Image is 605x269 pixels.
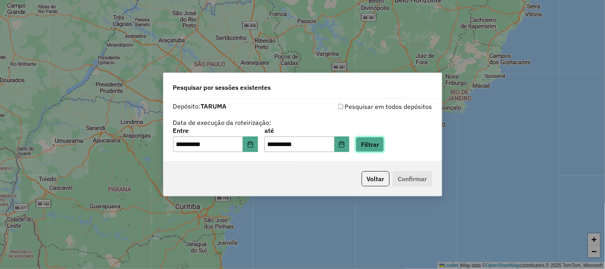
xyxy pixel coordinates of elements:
label: Data de execução da roteirização: [173,118,272,127]
button: Choose Date [335,136,350,152]
button: Choose Date [243,136,258,152]
strong: TARUMA [201,102,227,110]
div: Pesquisar em todos depósitos [303,102,432,111]
button: Voltar [362,171,390,186]
label: até [264,126,349,135]
label: Depósito: [173,101,227,111]
span: Pesquisar por sessões existentes [173,83,271,92]
label: Entre [173,126,258,135]
button: Filtrar [356,137,384,152]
